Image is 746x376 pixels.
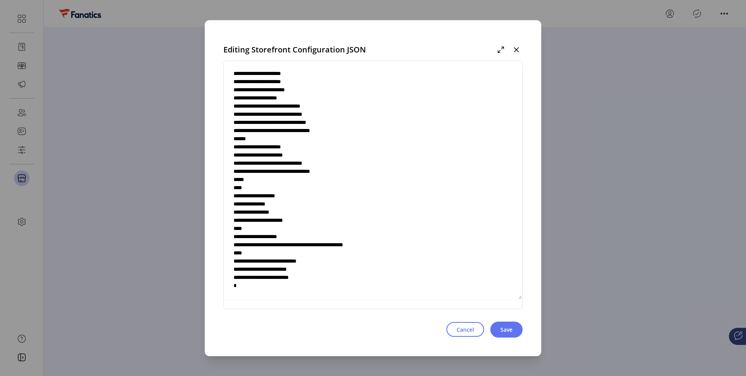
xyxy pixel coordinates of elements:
span: Cancel [457,326,474,334]
button: Save [490,322,523,338]
span: Editing Storefront Configuration JSON [223,44,366,56]
span: Save [500,326,512,334]
button: Cancel [446,322,484,337]
button: Maximize [495,44,507,56]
